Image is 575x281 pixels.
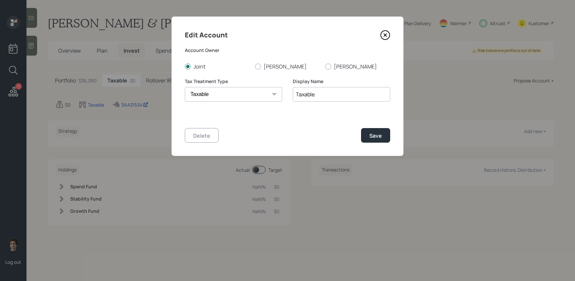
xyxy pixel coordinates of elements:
[185,63,250,70] label: Joint
[193,132,210,139] div: Delete
[325,63,390,70] label: [PERSON_NAME]
[369,132,382,139] div: Save
[293,78,390,85] label: Display Name
[185,47,390,54] label: Account Owner
[185,30,228,40] h4: Edit Account
[185,128,219,142] button: Delete
[185,78,282,85] label: Tax Treatment Type
[255,63,320,70] label: [PERSON_NAME]
[361,128,390,142] button: Save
